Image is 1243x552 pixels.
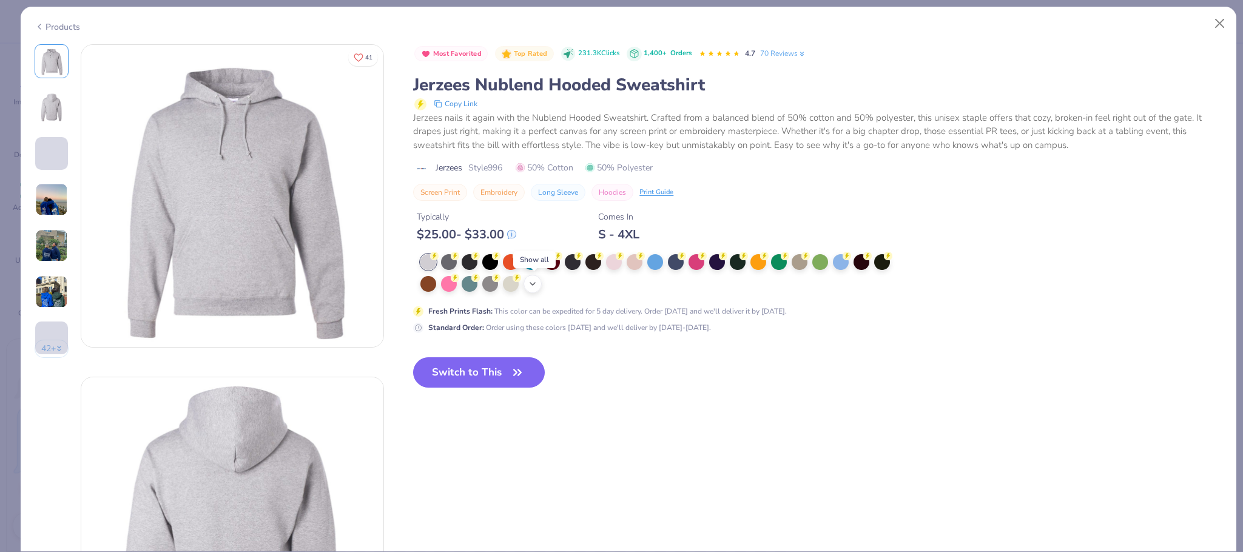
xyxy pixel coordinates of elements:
[35,21,80,33] div: Products
[639,187,673,198] div: Print Guide
[348,49,378,66] button: Like
[495,46,553,62] button: Badge Button
[1208,12,1231,35] button: Close
[513,251,556,268] div: Show all
[413,357,545,388] button: Switch to This
[428,306,493,316] strong: Fresh Prints Flash :
[644,49,692,59] div: 1,400+
[578,49,619,59] span: 231.3K Clicks
[413,184,467,201] button: Screen Print
[417,227,516,242] div: $ 25.00 - $ 33.00
[514,50,548,57] span: Top Rated
[413,111,1222,152] div: Jerzees nails it again with the Nublend Hooded Sweatshirt. Crafted from a balanced blend of 50% c...
[473,184,525,201] button: Embroidery
[37,93,66,122] img: Back
[428,323,484,332] strong: Standard Order :
[35,275,68,308] img: User generated content
[591,184,633,201] button: Hoodies
[433,50,482,57] span: Most Favorited
[365,55,372,61] span: 41
[428,306,787,317] div: This color can be expedited for 5 day delivery. Order [DATE] and we'll deliver it by [DATE].
[585,161,653,174] span: 50% Polyester
[35,354,37,387] img: User generated content
[502,49,511,59] img: Top Rated sort
[468,161,502,174] span: Style 996
[598,227,639,242] div: S - 4XL
[414,46,488,62] button: Badge Button
[699,44,740,64] div: 4.7 Stars
[35,170,37,203] img: User generated content
[37,47,66,76] img: Front
[430,96,481,111] button: copy to clipboard
[81,45,383,347] img: Front
[35,340,69,358] button: 42+
[421,49,431,59] img: Most Favorited sort
[35,183,68,216] img: User generated content
[670,49,692,58] span: Orders
[413,73,1222,96] div: Jerzees Nublend Hooded Sweatshirt
[428,322,711,333] div: Order using these colors [DATE] and we'll deliver by [DATE]-[DATE].
[436,161,462,174] span: Jerzees
[516,161,573,174] span: 50% Cotton
[760,48,806,59] a: 70 Reviews
[745,49,755,58] span: 4.7
[35,229,68,262] img: User generated content
[413,164,429,173] img: brand logo
[598,210,639,223] div: Comes In
[531,184,585,201] button: Long Sleeve
[417,210,516,223] div: Typically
